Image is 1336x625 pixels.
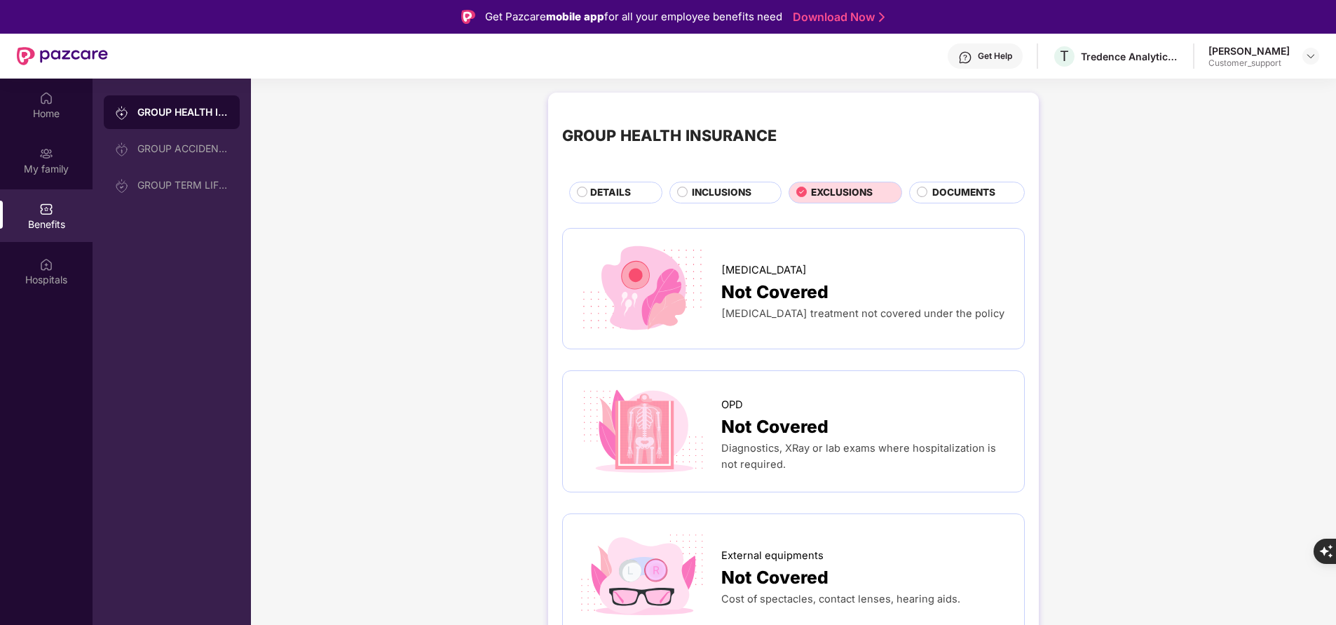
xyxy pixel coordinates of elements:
[577,385,709,478] img: icon
[1081,50,1179,63] div: Tredence Analytics Solutions Private Limited
[485,8,782,25] div: Get Pazcare for all your employee benefits need
[811,185,873,200] span: EXCLUSIONS
[546,10,604,23] strong: mobile app
[137,143,229,154] div: GROUP ACCIDENTAL INSURANCE
[461,10,475,24] img: Logo
[721,278,829,306] span: Not Covered
[1208,58,1290,69] div: Customer_support
[721,397,743,413] span: OPD
[137,105,229,119] div: GROUP HEALTH INSURANCE
[39,202,53,216] img: svg+xml;base64,PHN2ZyBpZD0iQmVuZWZpdHMiIHhtbG5zPSJodHRwOi8vd3d3LnczLm9yZy8yMDAwL3N2ZyIgd2lkdGg9Ij...
[115,142,129,156] img: svg+xml;base64,PHN2ZyB3aWR0aD0iMjAiIGhlaWdodD0iMjAiIHZpZXdCb3g9IjAgMCAyMCAyMCIgZmlsbD0ibm9uZSIgeG...
[115,179,129,193] img: svg+xml;base64,PHN2ZyB3aWR0aD0iMjAiIGhlaWdodD0iMjAiIHZpZXdCb3g9IjAgMCAyMCAyMCIgZmlsbD0ibm9uZSIgeG...
[115,106,129,120] img: svg+xml;base64,PHN2ZyB3aWR0aD0iMjAiIGhlaWdodD0iMjAiIHZpZXdCb3g9IjAgMCAyMCAyMCIgZmlsbD0ibm9uZSIgeG...
[39,91,53,105] img: svg+xml;base64,PHN2ZyBpZD0iSG9tZSIgeG1sbnM9Imh0dHA6Ly93d3cudzMub3JnLzIwMDAvc3ZnIiB3aWR0aD0iMjAiIG...
[721,548,824,564] span: External equipments
[39,147,53,161] img: svg+xml;base64,PHN2ZyB3aWR0aD0iMjAiIGhlaWdodD0iMjAiIHZpZXdCb3g9IjAgMCAyMCAyMCIgZmlsbD0ibm9uZSIgeG...
[721,262,807,278] span: [MEDICAL_DATA]
[1060,48,1069,65] span: T
[932,185,995,200] span: DOCUMENTS
[590,185,631,200] span: DETAILS
[978,51,1012,62] div: Get Help
[721,413,829,441] span: Not Covered
[692,185,751,200] span: INCLUSIONS
[721,593,960,605] span: Cost of spectacles, contact lenses, hearing aids.
[39,257,53,271] img: svg+xml;base64,PHN2ZyBpZD0iSG9zcGl0YWxzIiB4bWxucz0iaHR0cDovL3d3dy53My5vcmcvMjAwMC9zdmciIHdpZHRoPS...
[793,10,880,25] a: Download Now
[879,10,885,25] img: Stroke
[17,47,108,65] img: New Pazcare Logo
[721,442,996,471] span: Diagnostics, XRay or lab exams where hospitalization is not required.
[958,51,972,65] img: svg+xml;base64,PHN2ZyBpZD0iSGVscC0zMngzMiIgeG1sbnM9Imh0dHA6Ly93d3cudzMub3JnLzIwMDAvc3ZnIiB3aWR0aD...
[577,243,709,335] img: icon
[1305,51,1316,62] img: svg+xml;base64,PHN2ZyBpZD0iRHJvcGRvd24tMzJ4MzIiIHhtbG5zPSJodHRwOi8vd3d3LnczLm9yZy8yMDAwL3N2ZyIgd2...
[1208,44,1290,58] div: [PERSON_NAME]
[721,564,829,591] span: Not Covered
[721,307,1004,320] span: [MEDICAL_DATA] treatment not covered under the policy
[562,123,777,147] div: GROUP HEALTH INSURANCE
[137,180,229,191] div: GROUP TERM LIFE INSURANCE
[577,528,709,621] img: icon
